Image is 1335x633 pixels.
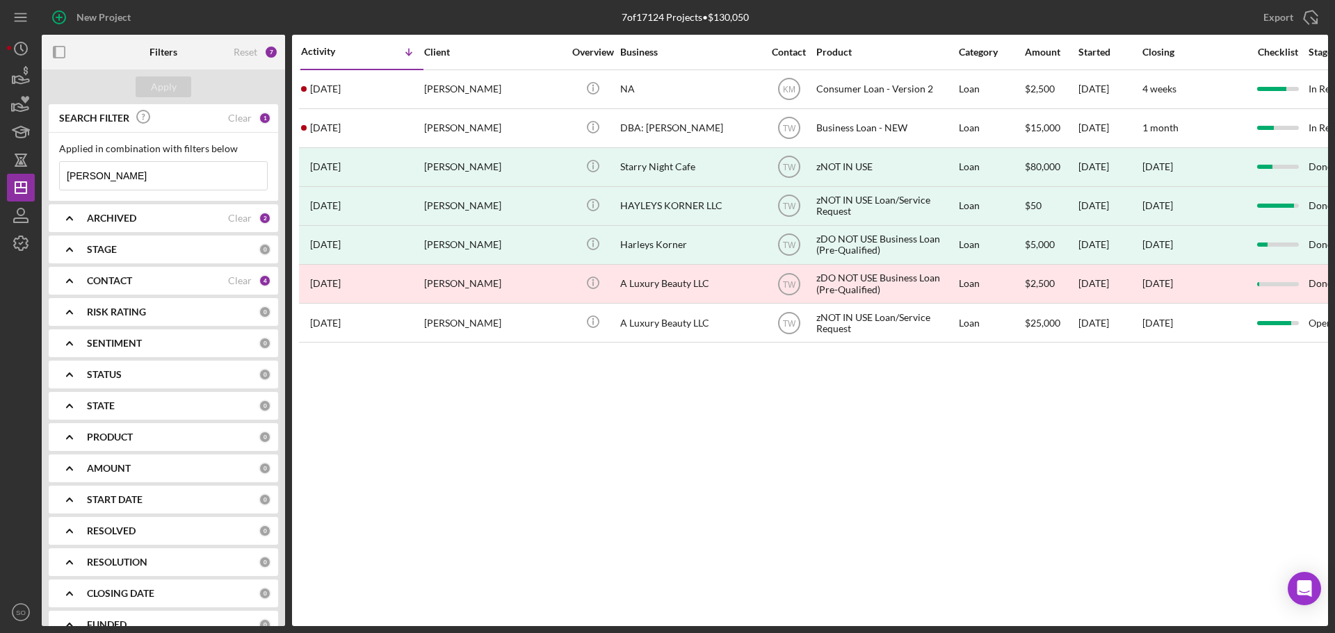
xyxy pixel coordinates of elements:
[424,71,563,108] div: [PERSON_NAME]
[782,163,795,172] text: TW
[424,47,563,58] div: Client
[620,304,759,341] div: A Luxury Beauty LLC
[424,188,563,224] div: [PERSON_NAME]
[816,71,955,108] div: Consumer Loan - Version 2
[783,85,795,94] text: KM
[1078,227,1141,263] div: [DATE]
[782,124,795,133] text: TW
[1025,227,1077,263] div: $5,000
[136,76,191,97] button: Apply
[1078,304,1141,341] div: [DATE]
[424,304,563,341] div: [PERSON_NAME]
[228,213,252,224] div: Clear
[1025,110,1077,147] div: $15,000
[1078,265,1141,302] div: [DATE]
[1078,110,1141,147] div: [DATE]
[620,149,759,186] div: Starry Night Cafe
[424,149,563,186] div: [PERSON_NAME]
[816,149,955,186] div: zNOT IN USE
[310,278,341,289] time: 2022-03-16 21:16
[228,113,252,124] div: Clear
[259,525,271,537] div: 0
[264,45,278,59] div: 7
[816,188,955,224] div: zNOT IN USE Loan/Service Request
[310,239,341,250] time: 2023-05-03 15:20
[259,306,271,318] div: 0
[151,76,177,97] div: Apply
[59,143,268,154] div: Applied in combination with filters below
[424,110,563,147] div: [PERSON_NAME]
[959,265,1023,302] div: Loan
[87,463,131,474] b: AMOUNT
[1078,71,1141,108] div: [DATE]
[1142,161,1173,172] div: [DATE]
[959,188,1023,224] div: Loan
[310,83,341,94] time: 2025-08-26 16:54
[149,47,177,58] b: Filters
[259,431,271,443] div: 0
[622,12,749,23] div: 7 of 17124 Projects • $130,050
[959,110,1023,147] div: Loan
[620,227,759,263] div: Harleys Korner
[87,588,154,599] b: CLOSING DATE
[1025,47,1077,58] div: Amount
[259,368,271,381] div: 0
[959,227,1023,263] div: Loan
[259,400,271,412] div: 0
[87,619,127,630] b: FUNDED
[7,598,35,626] button: SO
[1288,572,1321,605] div: Open Intercom Messenger
[1263,3,1293,31] div: Export
[1078,188,1141,224] div: [DATE]
[959,149,1023,186] div: Loan
[1025,265,1077,302] div: $2,500
[959,304,1023,341] div: Loan
[259,243,271,256] div: 0
[1078,149,1141,186] div: [DATE]
[959,47,1023,58] div: Category
[259,493,271,506] div: 0
[87,494,143,505] b: START DATE
[87,431,133,443] b: PRODUCT
[1142,200,1173,211] div: [DATE]
[259,556,271,568] div: 0
[782,202,795,211] text: TW
[259,618,271,631] div: 0
[310,318,341,329] time: 2022-03-16 21:09
[1025,71,1077,108] div: $2,500
[42,3,145,31] button: New Project
[567,47,619,58] div: Overview
[234,47,257,58] div: Reset
[1142,122,1179,133] time: 1 month
[1142,239,1173,250] div: [DATE]
[816,110,955,147] div: Business Loan - NEW
[1025,188,1077,224] div: $50
[620,188,759,224] div: HAYLEYS KORNER LLC
[1025,149,1077,186] div: $80,000
[87,400,115,411] b: STATE
[816,227,955,263] div: zDO NOT USE Business Loan (Pre-Qualified)
[87,213,136,224] b: ARCHIVED
[310,161,341,172] time: 2023-08-22 16:24
[782,279,795,289] text: TW
[782,318,795,328] text: TW
[816,304,955,341] div: zNOT IN USE Loan/Service Request
[87,275,132,286] b: CONTACT
[1025,304,1077,341] div: $25,000
[87,338,142,349] b: SENTIMENT
[259,112,271,124] div: 1
[816,265,955,302] div: zDO NOT USE Business Loan (Pre-Qualified)
[301,46,362,57] div: Activity
[782,240,795,250] text: TW
[259,337,271,350] div: 0
[620,265,759,302] div: A Luxury Beauty LLC
[16,609,26,616] text: SO
[310,122,341,133] time: 2025-08-20 16:04
[259,462,271,475] div: 0
[1142,277,1173,289] time: [DATE]
[620,47,759,58] div: Business
[259,274,271,287] div: 4
[76,3,131,31] div: New Project
[87,557,147,568] b: RESOLUTION
[1248,47,1307,58] div: Checklist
